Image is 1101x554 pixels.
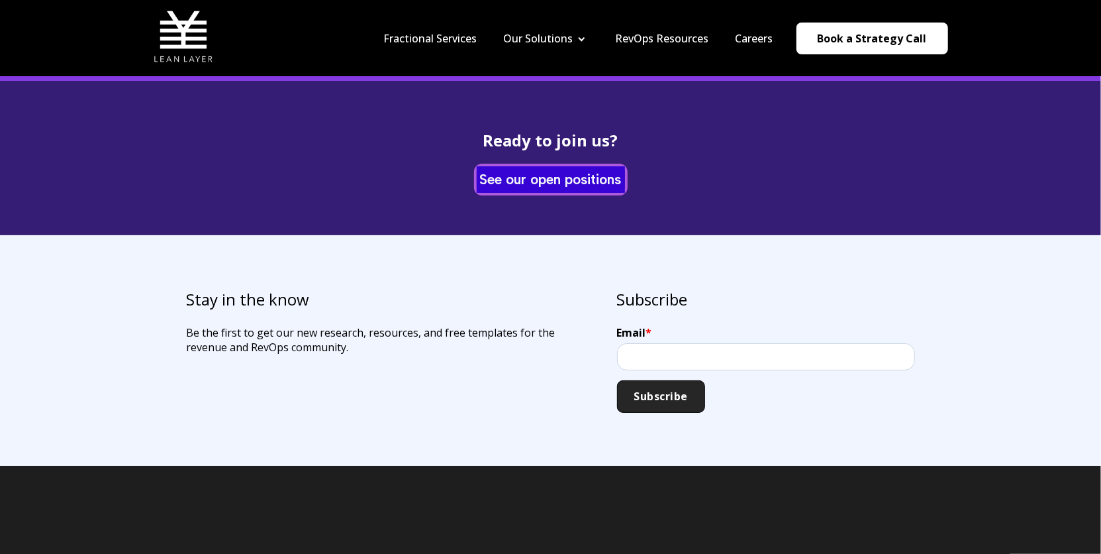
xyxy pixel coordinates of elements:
[616,31,709,46] a: RevOps Resources
[384,31,477,46] a: Fractional Services
[617,288,915,311] h3: Subscribe
[617,380,705,414] input: Subscribe
[200,131,902,149] h2: Ready to join us?
[477,166,625,192] a: See our open positions
[504,31,573,46] a: Our Solutions
[736,31,773,46] a: Careers
[154,7,213,66] img: Lean Layer Logo
[796,23,948,54] a: Book a Strategy Call
[617,325,646,340] span: Email
[187,288,596,311] h3: Stay in the know
[187,325,596,355] p: Be the first to get our new research, resources, and free templates for the revenue and RevOps co...
[371,31,787,46] div: Navigation Menu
